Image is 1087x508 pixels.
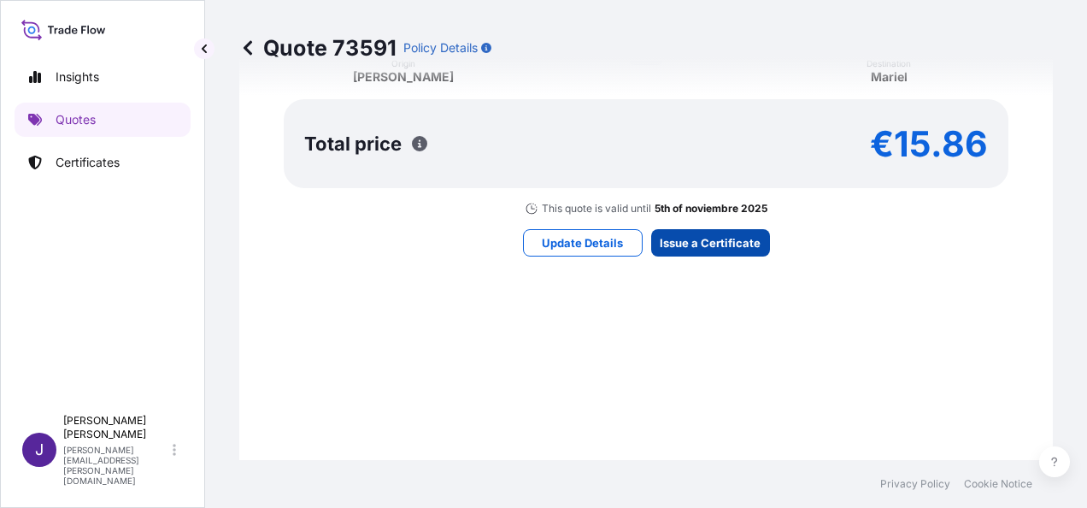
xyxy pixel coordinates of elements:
[56,111,96,128] p: Quotes
[63,414,169,441] p: [PERSON_NAME] [PERSON_NAME]
[15,60,191,94] a: Insights
[63,445,169,486] p: [PERSON_NAME][EMAIL_ADDRESS][PERSON_NAME][DOMAIN_NAME]
[870,130,988,157] p: €15.86
[403,39,478,56] p: Policy Details
[56,68,99,86] p: Insights
[542,202,651,216] p: This quote is valid until
[655,202,767,216] p: 5th of noviembre 2025
[35,441,44,458] span: J
[15,103,191,137] a: Quotes
[304,135,402,152] p: Total price
[56,154,120,171] p: Certificates
[964,477,1032,491] a: Cookie Notice
[523,229,643,257] button: Update Details
[651,229,770,257] button: Issue a Certificate
[660,234,761,251] p: Issue a Certificate
[239,34,397,62] p: Quote 73591
[15,145,191,180] a: Certificates
[880,477,950,491] a: Privacy Policy
[542,234,623,251] p: Update Details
